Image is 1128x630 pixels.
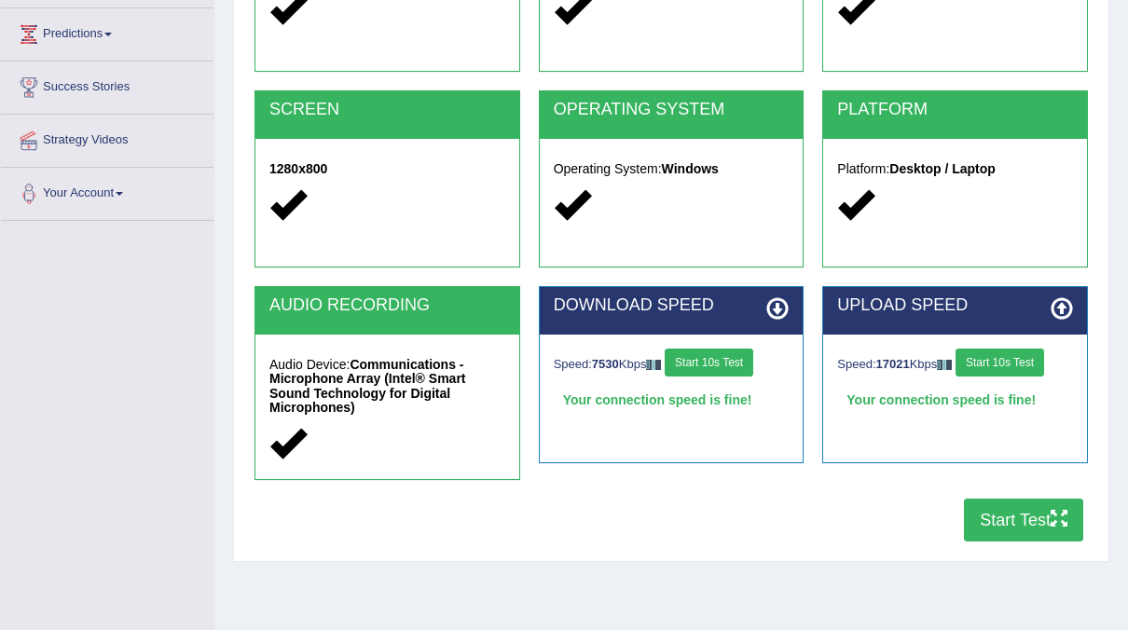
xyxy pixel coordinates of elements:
strong: 7530 [592,357,619,371]
strong: Windows [662,161,719,176]
h2: AUDIO RECORDING [269,296,505,315]
h2: DOWNLOAD SPEED [554,296,790,315]
a: Strategy Videos [1,115,213,161]
h2: PLATFORM [837,101,1073,119]
div: Speed: Kbps [554,349,790,381]
img: ajax-loader-fb-connection.gif [646,360,661,370]
h5: Operating System: [554,162,790,176]
div: Speed: Kbps [837,349,1073,381]
button: Start Test [964,499,1083,541]
a: Predictions [1,8,213,55]
h2: OPERATING SYSTEM [554,101,790,119]
img: ajax-loader-fb-connection.gif [937,360,952,370]
strong: Communications - Microphone Array (Intel® Smart Sound Technology for Digital Microphones) [269,357,466,415]
button: Start 10s Test [956,349,1044,377]
h5: Platform: [837,162,1073,176]
div: Your connection speed is fine! [554,386,790,414]
h5: Audio Device: [269,358,505,416]
div: Your connection speed is fine! [837,386,1073,414]
strong: Desktop / Laptop [889,161,996,176]
a: Success Stories [1,62,213,108]
h2: UPLOAD SPEED [837,296,1073,315]
h2: SCREEN [269,101,505,119]
strong: 17021 [876,357,910,371]
button: Start 10s Test [665,349,753,377]
a: Your Account [1,168,213,214]
strong: 1280x800 [269,161,327,176]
